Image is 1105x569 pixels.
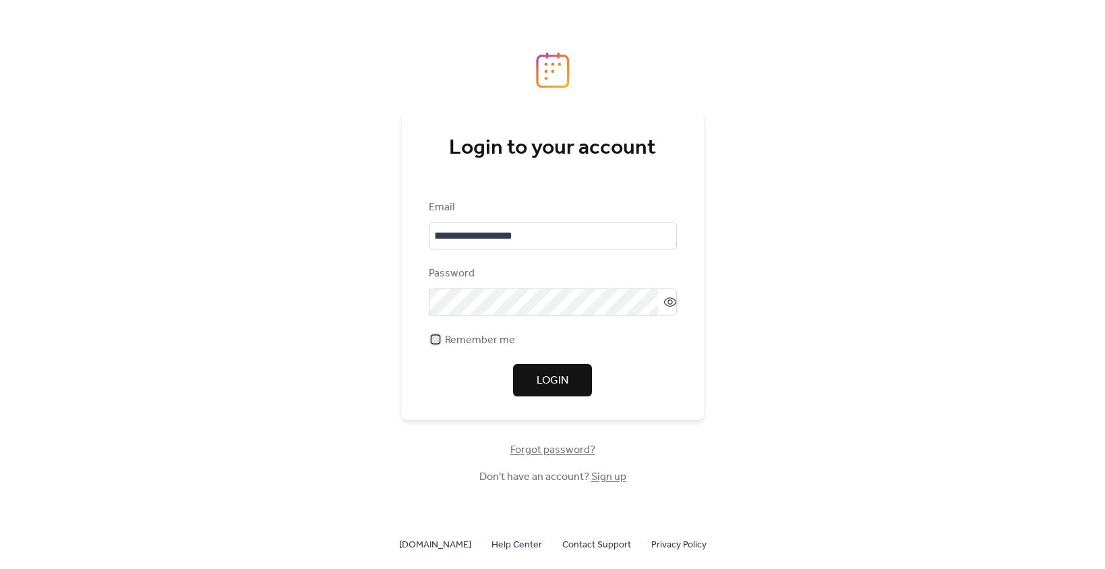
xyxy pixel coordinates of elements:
[479,469,626,485] span: Don't have an account?
[537,373,568,389] span: Login
[491,537,542,553] span: Help Center
[562,536,631,553] a: Contact Support
[591,467,626,487] a: Sign up
[651,537,707,553] span: Privacy Policy
[399,536,471,553] a: [DOMAIN_NAME]
[510,446,595,454] a: Forgot password?
[429,135,677,162] div: Login to your account
[399,537,471,553] span: [DOMAIN_NAME]
[429,200,674,216] div: Email
[536,52,570,88] img: logo
[491,536,542,553] a: Help Center
[510,442,595,458] span: Forgot password?
[429,266,674,282] div: Password
[445,332,515,349] span: Remember me
[562,537,631,553] span: Contact Support
[513,364,592,396] button: Login
[651,536,707,553] a: Privacy Policy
